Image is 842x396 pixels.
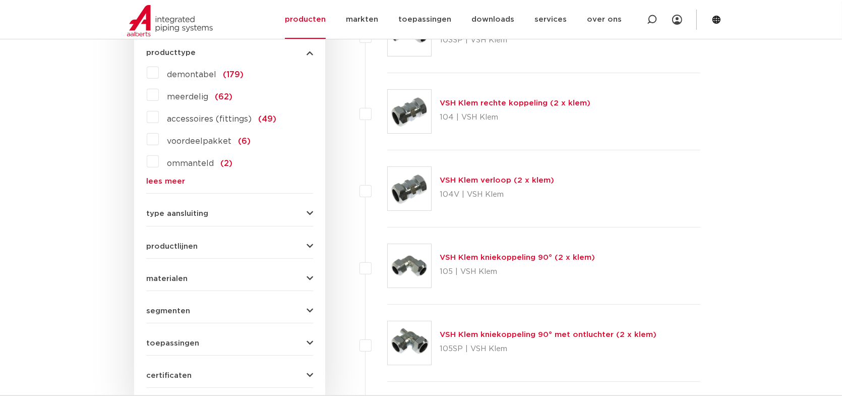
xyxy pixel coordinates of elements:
[220,159,232,167] span: (2)
[440,264,595,280] p: 105 | VSH Klem
[388,90,431,133] img: Thumbnail for VSH Klem rechte koppeling (2 x klem)
[388,321,431,365] img: Thumbnail for VSH Klem kniekoppeling 90° met ontluchter (2 x klem)
[146,372,192,379] span: certificaten
[167,159,214,167] span: ommanteld
[238,137,251,145] span: (6)
[258,115,276,123] span: (49)
[146,307,313,315] button: segmenten
[146,178,313,185] a: lees meer
[223,71,244,79] span: (179)
[146,307,190,315] span: segmenten
[440,32,619,48] p: 103SP | VSH Klem
[146,243,313,250] button: productlijnen
[146,210,208,217] span: type aansluiting
[146,210,313,217] button: type aansluiting
[146,340,199,347] span: toepassingen
[167,115,252,123] span: accessoires (fittings)
[440,109,590,126] p: 104 | VSH Klem
[388,244,431,288] img: Thumbnail for VSH Klem kniekoppeling 90° (2 x klem)
[388,167,431,210] img: Thumbnail for VSH Klem verloop (2 x klem)
[440,331,656,338] a: VSH Klem kniekoppeling 90° met ontluchter (2 x klem)
[167,137,231,145] span: voordeelpakket
[440,341,656,357] p: 105SP | VSH Klem
[440,187,554,203] p: 104V | VSH Klem
[167,71,216,79] span: demontabel
[440,99,590,107] a: VSH Klem rechte koppeling (2 x klem)
[146,49,196,56] span: producttype
[215,93,232,101] span: (62)
[167,93,208,101] span: meerdelig
[440,254,595,261] a: VSH Klem kniekoppeling 90° (2 x klem)
[440,177,554,184] a: VSH Klem verloop (2 x klem)
[146,275,188,282] span: materialen
[146,372,313,379] button: certificaten
[146,49,313,56] button: producttype
[146,340,313,347] button: toepassingen
[146,243,198,250] span: productlijnen
[146,275,313,282] button: materialen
